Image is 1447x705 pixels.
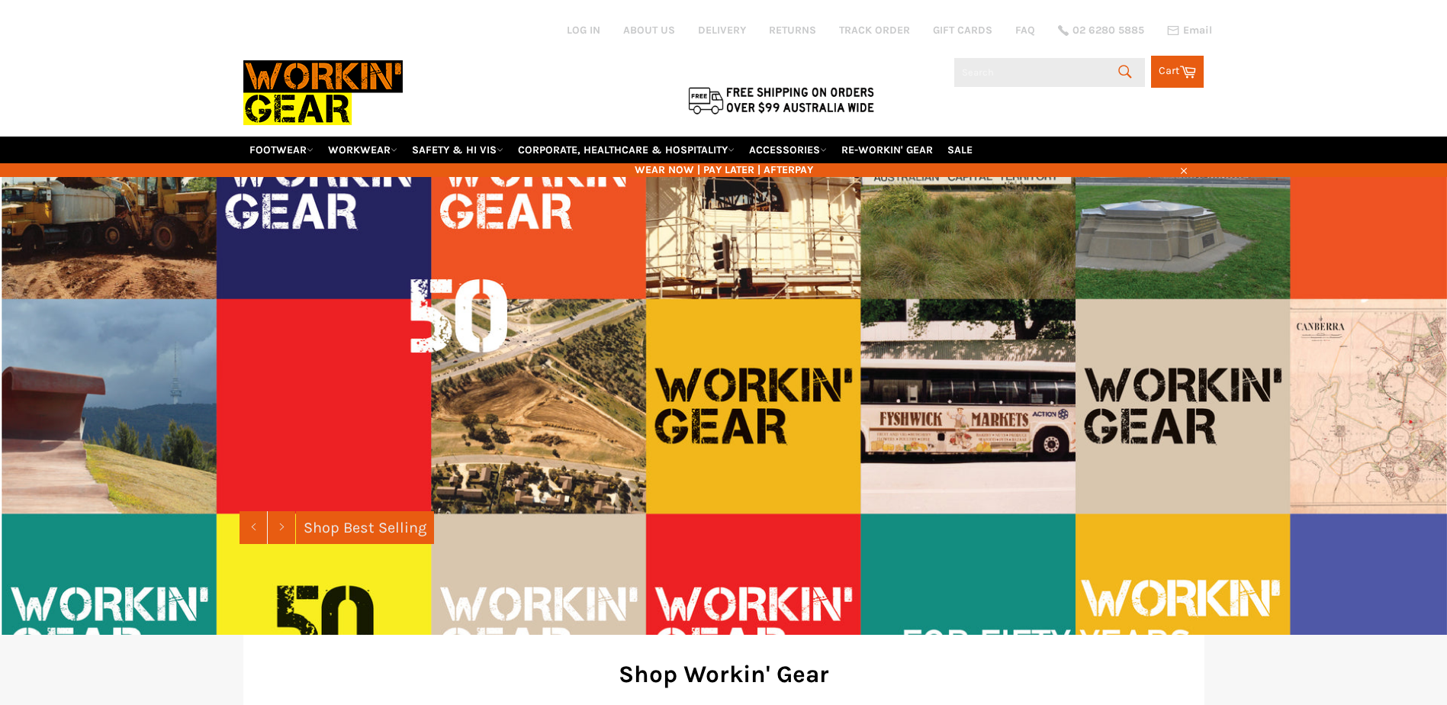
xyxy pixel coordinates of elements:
[743,137,833,163] a: ACCESSORIES
[1015,23,1035,37] a: FAQ
[835,137,939,163] a: RE-WORKIN' GEAR
[698,23,746,37] a: DELIVERY
[686,84,876,116] img: Flat $9.95 shipping Australia wide
[406,137,510,163] a: SAFETY & HI VIS
[623,23,675,37] a: ABOUT US
[1151,56,1204,88] a: Cart
[941,137,979,163] a: SALE
[839,23,910,37] a: TRACK ORDER
[512,137,741,163] a: CORPORATE, HEALTHCARE & HOSPITALITY
[1072,25,1144,36] span: 02 6280 5885
[243,50,403,136] img: Workin Gear leaders in Workwear, Safety Boots, PPE, Uniforms. Australia's No.1 in Workwear
[954,58,1145,87] input: Search
[567,24,600,37] a: Log in
[243,163,1204,177] span: WEAR NOW | PAY LATER | AFTERPAY
[243,137,320,163] a: FOOTWEAR
[322,137,404,163] a: WORKWEAR
[296,511,434,544] a: Shop Best Selling
[266,658,1182,691] h2: Shop Workin' Gear
[769,23,816,37] a: RETURNS
[933,23,992,37] a: GIFT CARDS
[1058,25,1144,36] a: 02 6280 5885
[1183,25,1212,36] span: Email
[1167,24,1212,37] a: Email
